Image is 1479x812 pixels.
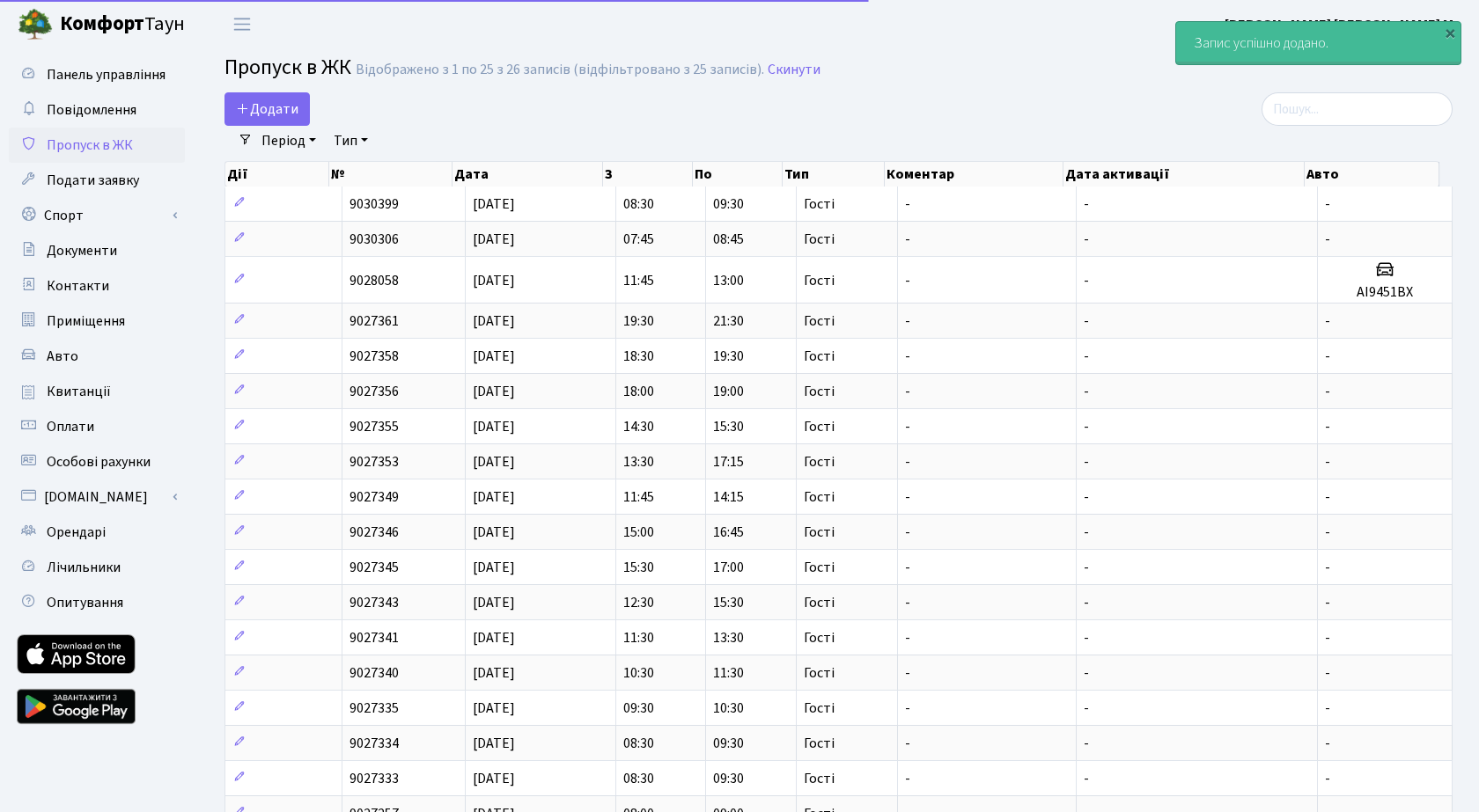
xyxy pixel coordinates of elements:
span: - [1325,558,1330,577]
span: 15:30 [623,558,654,577]
a: Приміщення [9,304,185,339]
span: 14:30 [623,417,654,436]
span: [DATE] [473,417,515,436]
span: Гості [804,232,835,246]
div: × [1441,24,1459,41]
a: Опитування [9,585,185,620]
span: 9027361 [350,311,399,331]
span: - [1325,417,1330,436]
span: 09:30 [713,769,744,788]
span: - [905,347,910,366]
span: - [1084,230,1089,249]
span: 18:00 [623,382,654,401]
span: - [1084,769,1089,788]
a: Пропуск в ЖК [9,128,185,163]
span: 18:30 [623,347,654,366]
span: - [1325,194,1330,214]
span: 10:30 [623,663,654,683]
span: 17:00 [713,558,744,577]
span: - [1325,734,1330,753]
span: - [1325,663,1330,683]
span: - [1084,699,1089,718]
span: Таун [60,10,185,40]
span: Гості [804,274,835,288]
a: Оплати [9,409,185,444]
th: Дії [225,162,329,187]
span: Пропуск в ЖК [224,52,351,83]
a: [DOMAIN_NAME] [9,479,185,515]
a: Особові рахунки [9,444,185,479]
span: Авто [47,347,78,366]
span: - [1084,558,1089,577]
th: Авто [1305,162,1439,187]
span: - [1325,311,1330,331]
span: [DATE] [473,452,515,472]
span: 09:30 [623,699,654,718]
span: Контакти [47,276,109,296]
span: 08:30 [623,734,654,753]
span: - [905,523,910,542]
span: 19:00 [713,382,744,401]
span: [DATE] [473,311,515,331]
span: - [1325,347,1330,366]
span: - [1084,523,1089,542]
span: 9030306 [350,230,399,249]
span: - [1325,230,1330,249]
span: 19:30 [623,311,654,331]
span: [DATE] [473,663,515,683]
span: [DATE] [473,487,515,507]
span: - [1084,452,1089,472]
a: [PERSON_NAME] [PERSON_NAME] М. [1225,14,1458,35]
span: - [1325,628,1330,647]
span: Гості [804,314,835,328]
a: Квитанції [9,374,185,409]
span: - [1325,452,1330,472]
span: Гості [804,384,835,399]
div: Відображено з 1 по 25 з 26 записів (відфільтровано з 25 записів). [356,62,764,78]
a: Авто [9,339,185,374]
span: - [1325,769,1330,788]
span: 9027335 [350,699,399,718]
span: Панель управління [47,65,166,84]
span: 9027341 [350,628,399,647]
th: Дата активації [1063,162,1305,187]
a: Повідомлення [9,92,185,128]
th: № [329,162,453,187]
span: 07:45 [623,230,654,249]
span: - [1084,663,1089,683]
span: - [905,452,910,472]
span: Гості [804,525,835,539]
span: Приміщення [47,311,125,331]
span: Гості [804,490,835,504]
span: 9027340 [350,663,399,683]
span: Гості [804,197,835,211]
span: Квитанції [47,382,111,401]
a: Контакти [9,268,185,304]
span: 15:30 [713,593,744,612]
span: 9027349 [350,487,399,507]
span: - [1084,593,1089,612]
span: - [1325,523,1330,542]
span: [DATE] [473,593,515,612]
span: - [1084,271,1089,290]
span: - [905,311,910,331]
b: [PERSON_NAME] [PERSON_NAME] М. [1225,15,1458,34]
span: 15:30 [713,417,744,436]
span: Гості [804,701,835,715]
span: [DATE] [473,347,515,366]
span: [DATE] [473,734,515,753]
span: 08:30 [623,769,654,788]
span: - [905,382,910,401]
span: 17:15 [713,452,744,472]
span: Гості [804,349,835,363]
span: - [905,558,910,577]
span: - [1325,699,1330,718]
span: Гості [804,666,835,680]
span: [DATE] [473,558,515,577]
span: Орендарі [47,523,106,542]
span: - [905,271,910,290]
span: - [1325,593,1330,612]
span: - [905,628,910,647]
span: - [1084,382,1089,401]
a: Спорт [9,198,185,233]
